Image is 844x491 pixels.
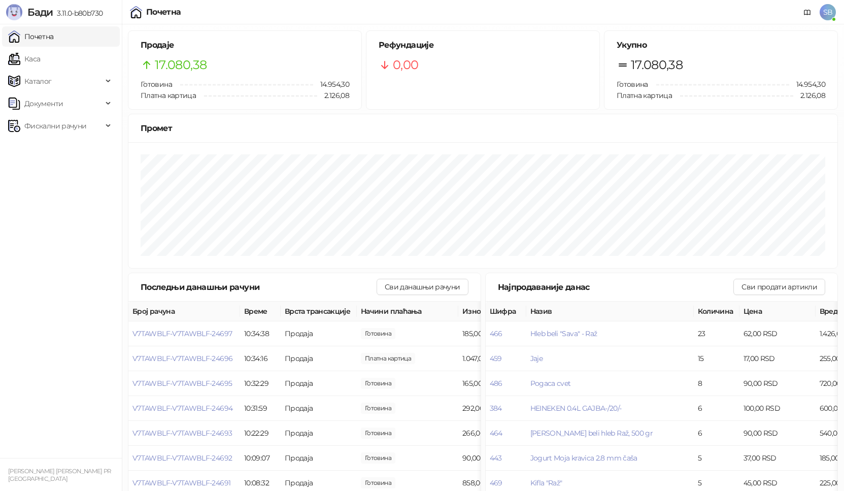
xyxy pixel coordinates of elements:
span: 3.11.0-b80b730 [53,9,103,18]
td: Продаја [281,421,357,446]
button: V7TAWBLF-V7TAWBLF-24695 [132,379,232,388]
td: 10:32:29 [240,371,281,396]
h5: Укупно [617,39,825,51]
td: 10:31:59 [240,396,281,421]
button: 469 [490,478,502,487]
span: Платна картица [141,91,196,100]
button: Kifla "Raž" [530,478,562,487]
td: 90,00 RSD [739,371,816,396]
button: V7TAWBLF-V7TAWBLF-24691 [132,478,230,487]
td: 90,00 RSD [458,446,534,471]
td: 8 [694,371,739,396]
td: 10:22:29 [240,421,281,446]
td: 6 [694,421,739,446]
td: Продаја [281,446,357,471]
h5: Продаје [141,39,349,51]
span: 14.954,30 [789,79,825,90]
div: Промет [141,122,825,135]
td: 23 [694,321,739,346]
td: Продаја [281,396,357,421]
span: 858,00 [361,477,395,488]
span: Готовина [617,80,648,89]
button: Jaje [530,354,543,363]
th: Цена [739,302,816,321]
span: Готовина [141,80,172,89]
span: Документи [24,93,63,114]
span: Бади [27,6,53,18]
img: Logo [6,4,22,20]
span: 266,00 [361,428,395,439]
button: V7TAWBLF-V7TAWBLF-24692 [132,453,232,463]
button: V7TAWBLF-V7TAWBLF-24694 [132,404,232,413]
th: Износ [458,302,534,321]
td: 90,00 RSD [739,421,816,446]
span: 2.126,08 [793,90,825,101]
div: Почетна [146,8,181,16]
td: 62,00 RSD [739,321,816,346]
button: Сви продати артикли [733,279,825,295]
th: Начини плаћања [357,302,458,321]
button: HEINEKEN 0.4L GAJBA-/20/- [530,404,622,413]
button: 443 [490,453,502,463]
button: 486 [490,379,502,388]
span: Фискални рачуни [24,116,86,136]
span: 90,00 [361,452,395,464]
button: V7TAWBLF-V7TAWBLF-24696 [132,354,232,363]
span: 2.126,08 [317,90,349,101]
span: 17.080,38 [631,55,683,75]
td: 185,00 RSD [458,321,534,346]
div: Последњи данашњи рачуни [141,281,377,293]
button: V7TAWBLF-V7TAWBLF-24697 [132,329,232,338]
button: Jogurt Moja kravica 2.8 mm čaša [530,453,637,463]
span: [PERSON_NAME] beli hleb Raž, 500 gr [530,429,653,438]
td: 266,00 RSD [458,421,534,446]
td: 10:34:38 [240,321,281,346]
td: Продаја [281,371,357,396]
th: Број рачуна [128,302,240,321]
th: Врста трансакције [281,302,357,321]
th: Време [240,302,281,321]
td: 5 [694,446,739,471]
td: Продаја [281,321,357,346]
div: Најпродаваније данас [498,281,734,293]
button: 384 [490,404,502,413]
button: 466 [490,329,502,338]
span: Каталог [24,71,52,91]
th: Количина [694,302,739,321]
td: 15 [694,346,739,371]
h5: Рефундације [379,39,587,51]
td: 292,00 RSD [458,396,534,421]
td: 17,00 RSD [739,346,816,371]
small: [PERSON_NAME] [PERSON_NAME] PR [GEOGRAPHIC_DATA] [8,468,111,482]
th: Шифра [486,302,526,321]
span: 165,00 [361,378,395,389]
td: Продаја [281,346,357,371]
span: 185,00 [361,328,395,339]
span: 17.080,38 [155,55,207,75]
span: 1.047,00 [361,353,415,364]
span: Платна картица [617,91,672,100]
span: Pogaca cvet [530,379,571,388]
a: Каса [8,49,40,69]
span: 292,00 [361,403,395,414]
button: 464 [490,429,502,438]
span: 0,00 [393,55,418,75]
a: Документација [799,4,816,20]
td: 37,00 RSD [739,446,816,471]
button: Hleb beli "Sava" - Raž [530,329,597,338]
td: 165,00 RSD [458,371,534,396]
button: Сви данашњи рачуни [377,279,468,295]
span: 14.954,30 [313,79,349,90]
button: V7TAWBLF-V7TAWBLF-24693 [132,429,232,438]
